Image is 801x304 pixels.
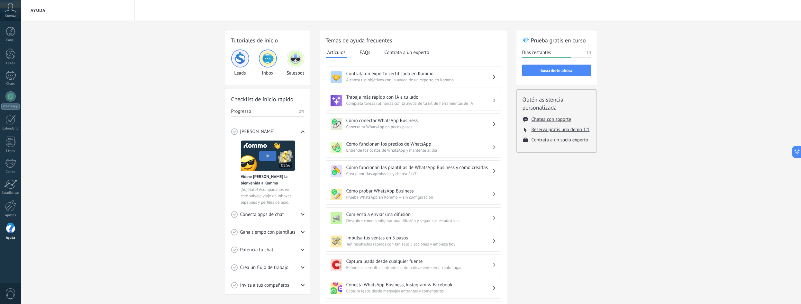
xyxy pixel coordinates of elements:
span: Alcanza tus objetivos con la ayuda de un experto en Kommo [346,77,492,83]
h3: Cómo probar WhatsApp Business [346,188,492,194]
span: Completa tareas rutinarias con la ayuda de tu kit de herramientas de IA [346,100,492,107]
span: Vídeo: [PERSON_NAME] la bienvenida a Kommo [241,174,295,186]
button: Reserva gratis una demo 1:1 [532,127,590,133]
h3: Captura leads desde cualquier fuente [346,258,492,264]
button: Contrata a un experto [383,48,431,57]
span: Ten resultados rápidos con tan solo 5 acciones y empieza hoy [346,241,492,247]
button: Contrata a un socio experto [532,137,588,143]
h3: Conecta WhatsApp Business, Instagram & Facebook [346,282,492,288]
h3: Trabaja más rápido con IA a tu lado [346,94,492,100]
span: Gana tiempo con plantillas [240,229,296,236]
h2: 💎 Prueba gratis en curso [522,36,591,44]
span: 10 [586,49,591,56]
div: Correo [1,170,20,174]
span: Suscríbete ahora [541,68,573,73]
span: Invita a tus compañeros [240,282,289,289]
div: WhatsApp [1,103,20,110]
span: Crea plantillas aprobadas y chatea 24/7 [346,171,492,177]
img: Meet video [241,140,295,171]
span: Entiende los costos de WhatsApp y mantente al día [346,147,492,154]
span: Reúne las consultas entrantes automáticamente en un solo lugar [346,264,492,271]
span: Progresso [231,108,251,115]
h3: Cómo funcionan las plantillas de WhatsApp Business y cómo crearlas [346,165,492,171]
h3: Comienza a enviar una difusión [346,211,492,218]
h3: Cómo funcionan los precios de WhatsApp [346,141,492,147]
h3: Impulsa tus ventas en 5 pasos [346,235,492,241]
h3: Cómo conectar WhatsApp Business [346,118,492,124]
span: Potencia tu chat [240,247,274,253]
span: Captura leads desde mensajes entrantes y comentarios [346,288,492,294]
div: Leads [231,49,249,76]
span: ¡Sujétate! Acompáñanos en este salvaje viaje de inboxes, pipelines y perfiles de lead. [241,186,295,206]
h2: Checklist de inicio rápido [231,95,305,103]
div: Leads [1,61,20,66]
div: Estadísticas [1,191,20,195]
h2: Temas de ayuda frecuentes [326,36,501,44]
span: Conecta apps de chat [240,211,284,218]
span: [PERSON_NAME] [240,129,275,135]
span: Crea un flujo de trabajo [240,264,289,271]
span: Conecta tu WhatsApp en pocos pasos [346,124,492,130]
button: Chatea con soporte [532,116,571,122]
div: Salesbot [287,49,305,76]
div: Ayuda [1,236,20,240]
span: Descubre cómo configurar una difusión y seguir sus estadísticas [346,218,492,224]
button: Artículos [326,48,347,58]
div: Listas [1,149,20,153]
div: Inbox [259,49,277,76]
button: Suscríbete ahora [522,65,591,76]
span: Días restantes [522,49,551,56]
span: 0% [299,108,304,115]
h2: Obtén asistencia personalizada [523,95,591,112]
span: Prueba WhatsApp en Kommo — sin configuración [346,194,492,201]
button: FAQs [358,48,372,57]
span: Cuenta [5,14,16,18]
div: Ajustes [1,213,20,218]
div: Panel [1,38,20,42]
h3: Contrata un experto certificado en Kommo [346,71,492,77]
h2: Tutoriales de inicio [231,36,305,44]
div: Chats [1,82,20,86]
div: Calendario [1,127,20,131]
